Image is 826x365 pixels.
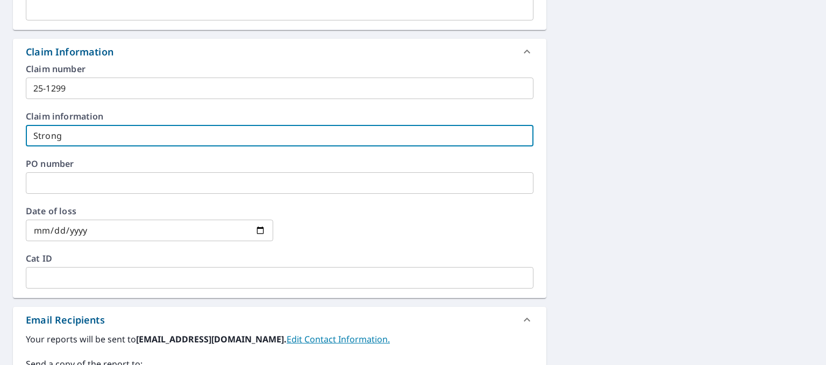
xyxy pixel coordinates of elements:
label: Claim number [26,65,533,73]
div: Email Recipients [26,313,105,327]
a: EditContactInfo [287,333,390,345]
label: Your reports will be sent to [26,333,533,346]
div: Claim Information [26,45,113,59]
label: Cat ID [26,254,533,263]
label: Date of loss [26,207,273,215]
label: PO number [26,159,533,168]
div: Claim Information [13,39,546,65]
label: Claim information [26,112,533,121]
div: Email Recipients [13,307,546,333]
b: [EMAIL_ADDRESS][DOMAIN_NAME]. [136,333,287,345]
